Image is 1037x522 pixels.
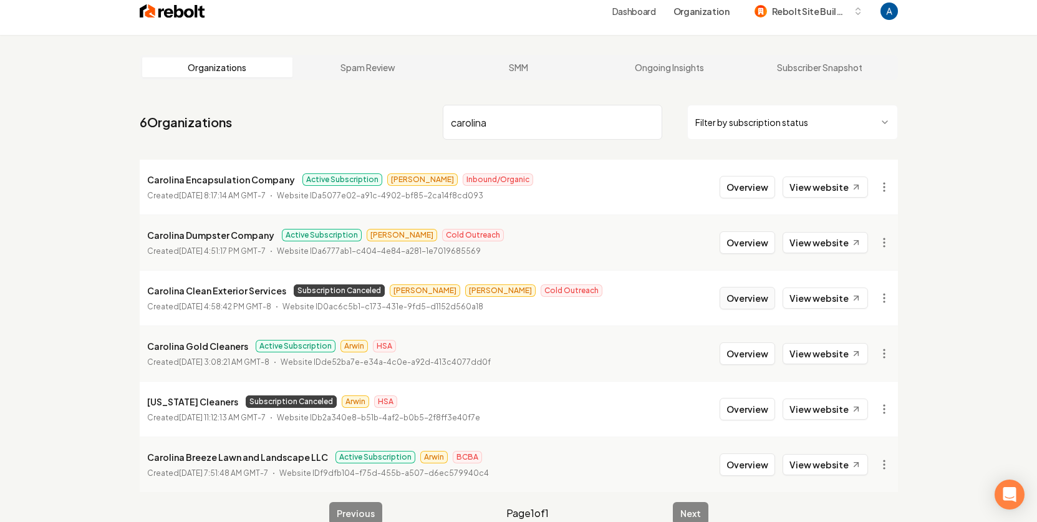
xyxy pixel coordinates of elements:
span: HSA [374,395,397,408]
span: [PERSON_NAME] [465,284,536,297]
span: Inbound/Organic [463,173,533,186]
a: Spam Review [292,57,443,77]
img: Rebolt Site Builder [755,5,767,17]
p: Website ID a6777ab1-c404-4e84-a281-1e7019685569 [277,245,481,258]
p: Carolina Gold Cleaners [147,339,248,354]
span: Cold Outreach [442,229,504,241]
p: Carolina Clean Exterior Services [147,283,286,298]
p: Website ID b2a340e8-b51b-4af2-b0b5-2f8ff3e40f7e [277,412,480,424]
a: 6Organizations [140,114,232,131]
p: Carolina Encapsulation Company [147,172,295,187]
p: [US_STATE] Cleaners [147,394,238,409]
button: Overview [720,398,775,420]
time: [DATE] 7:51:48 AM GMT-7 [179,468,268,478]
p: Created [147,245,266,258]
time: [DATE] 4:51:17 PM GMT-7 [179,246,266,256]
span: Arwin [420,451,448,463]
a: View website [783,288,868,309]
span: [PERSON_NAME] [390,284,460,297]
button: Overview [720,287,775,309]
a: SMM [443,57,594,77]
time: [DATE] 8:17:14 AM GMT-7 [179,191,266,200]
p: Created [147,190,266,202]
img: Andrew Magana [880,2,898,20]
span: Subscription Canceled [246,395,337,408]
input: Search by name or ID [443,105,662,140]
p: Created [147,356,269,369]
time: [DATE] 4:58:42 PM GMT-8 [179,302,271,311]
button: Overview [720,342,775,365]
a: Dashboard [612,5,656,17]
span: Rebolt Site Builder [772,5,848,18]
span: Arwin [342,395,369,408]
a: Organizations [142,57,293,77]
p: Website ID a5077e02-a91c-4902-bf85-2ca14f8cd093 [277,190,483,202]
p: Carolina Breeze Lawn and Landscape LLC [147,450,328,465]
span: Active Subscription [335,451,415,463]
a: View website [783,232,868,253]
a: View website [783,343,868,364]
a: View website [783,454,868,475]
p: Website ID f9dfb104-f75d-455b-a507-d6ec579940c4 [279,467,489,480]
img: Rebolt Logo [140,2,205,20]
button: Open user button [880,2,898,20]
span: Arwin [340,340,368,352]
time: [DATE] 3:08:21 AM GMT-8 [179,357,269,367]
span: Page 1 of 1 [506,506,549,521]
a: View website [783,399,868,420]
p: Created [147,412,266,424]
p: Carolina Dumpster Company [147,228,274,243]
span: [PERSON_NAME] [387,173,458,186]
span: Cold Outreach [541,284,602,297]
span: Active Subscription [256,340,335,352]
span: [PERSON_NAME] [367,229,437,241]
span: Active Subscription [302,173,382,186]
a: Ongoing Insights [594,57,745,77]
p: Created [147,301,271,313]
span: Subscription Canceled [294,284,385,297]
span: HSA [373,340,396,352]
button: Overview [720,176,775,198]
button: Overview [720,453,775,476]
span: Active Subscription [282,229,362,241]
p: Website ID de52ba7e-e34a-4c0e-a92d-413c4077dd0f [281,356,491,369]
div: Open Intercom Messenger [995,480,1025,510]
span: BCBA [453,451,482,463]
p: Created [147,467,268,480]
time: [DATE] 11:12:13 AM GMT-7 [179,413,266,422]
a: Subscriber Snapshot [745,57,895,77]
button: Overview [720,231,775,254]
a: View website [783,176,868,198]
p: Website ID 0ac6c5b1-c173-431e-9fd5-d1152d560a18 [282,301,483,313]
